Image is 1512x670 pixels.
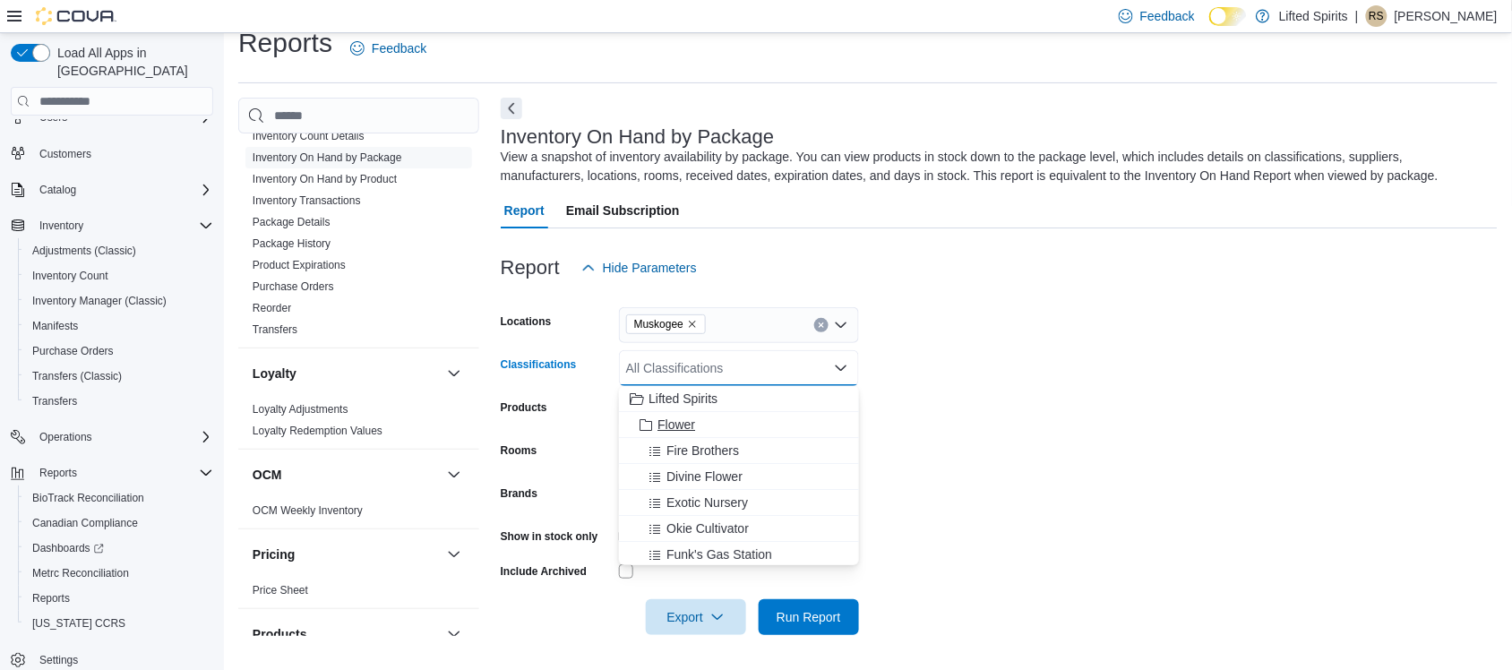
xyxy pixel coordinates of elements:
span: Feedback [1140,7,1195,25]
h1: Reports [238,25,332,61]
button: Catalog [32,179,83,201]
button: Manifests [18,314,220,339]
div: Rachael Stutsman [1366,5,1387,27]
span: Inventory Transactions [253,193,361,208]
a: Canadian Compliance [25,512,145,534]
span: Flower [657,416,695,434]
span: Transfers (Classic) [25,365,213,387]
button: Reports [4,460,220,485]
button: Export [646,599,746,635]
button: Inventory [4,213,220,238]
button: Run Report [759,599,859,635]
button: Pricing [253,545,440,563]
a: OCM Weekly Inventory [253,504,363,517]
button: Okie Cultivator [619,516,859,542]
a: Transfers (Classic) [25,365,129,387]
span: Package History [253,236,331,251]
span: Transfers (Classic) [32,369,122,383]
span: Inventory Manager (Classic) [25,290,213,312]
span: Operations [39,430,92,444]
span: Inventory On Hand by Product [253,172,397,186]
div: Inventory [238,82,479,348]
h3: Loyalty [253,365,296,382]
div: Pricing [238,580,479,608]
span: OCM Weekly Inventory [253,503,363,518]
div: OCM [238,500,479,528]
span: Package Details [253,215,331,229]
span: Canadian Compliance [25,512,213,534]
span: Reports [32,591,70,606]
span: Purchase Orders [253,279,334,294]
span: Feedback [372,39,426,57]
a: Customers [32,143,99,165]
button: Reports [18,586,220,611]
button: Next [501,98,522,119]
a: Loyalty Adjustments [253,403,348,416]
div: Loyalty [238,399,479,449]
button: Loyalty [443,363,465,384]
span: Reports [39,466,77,480]
span: Inventory Count [25,265,213,287]
a: Inventory Count Details [253,130,365,142]
span: Adjustments (Classic) [25,240,213,262]
input: Dark Mode [1209,7,1247,26]
span: Okie Cultivator [666,520,749,537]
span: Reports [32,462,213,484]
a: Inventory Count [25,265,116,287]
button: Clear input [814,318,829,332]
a: Package History [253,237,331,250]
span: Dashboards [25,537,213,559]
button: Operations [4,425,220,450]
span: Catalog [32,179,213,201]
button: Canadian Compliance [18,511,220,536]
span: BioTrack Reconciliation [32,491,144,505]
button: Close list of options [834,361,848,375]
img: Cova [36,7,116,25]
button: Loyalty [253,365,440,382]
span: Inventory Count [32,269,108,283]
span: Customers [32,142,213,165]
span: Transfers [32,394,77,408]
a: Purchase Orders [25,340,121,362]
span: Hide Parameters [603,259,697,277]
a: Reports [25,588,77,609]
a: Product Expirations [253,259,346,271]
a: Metrc Reconciliation [25,563,136,584]
span: Metrc Reconciliation [25,563,213,584]
span: Load All Apps in [GEOGRAPHIC_DATA] [50,44,213,80]
span: Dashboards [32,541,104,555]
button: Products [443,623,465,645]
label: Include Archived [501,564,587,579]
span: Purchase Orders [25,340,213,362]
a: Inventory On Hand by Product [253,173,397,185]
span: Divine Flower [666,468,743,485]
h3: Inventory On Hand by Package [501,126,775,148]
span: Funk's Gas Station [666,545,772,563]
label: Classifications [501,357,577,372]
button: Adjustments (Classic) [18,238,220,263]
label: Products [501,400,547,415]
a: BioTrack Reconciliation [25,487,151,509]
button: Exotic Nursery [619,490,859,516]
button: Transfers (Classic) [18,364,220,389]
button: Purchase Orders [18,339,220,364]
p: | [1355,5,1359,27]
label: Rooms [501,443,537,458]
span: Inventory Count Details [253,129,365,143]
span: Washington CCRS [25,613,213,634]
span: Purchase Orders [32,344,114,358]
button: Lifted Spirits [619,386,859,412]
button: Open list of options [834,318,848,332]
button: Remove Muskogee from selection in this group [687,319,698,330]
span: Muskogee [626,314,706,334]
a: Inventory Manager (Classic) [25,290,174,312]
p: [PERSON_NAME] [1395,5,1498,27]
button: BioTrack Reconciliation [18,485,220,511]
a: Dashboards [18,536,220,561]
span: Exotic Nursery [666,494,748,511]
span: Muskogee [634,315,683,333]
button: Inventory [32,215,90,236]
a: Adjustments (Classic) [25,240,143,262]
button: Fire Brothers [619,438,859,464]
a: Transfers [25,391,84,412]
